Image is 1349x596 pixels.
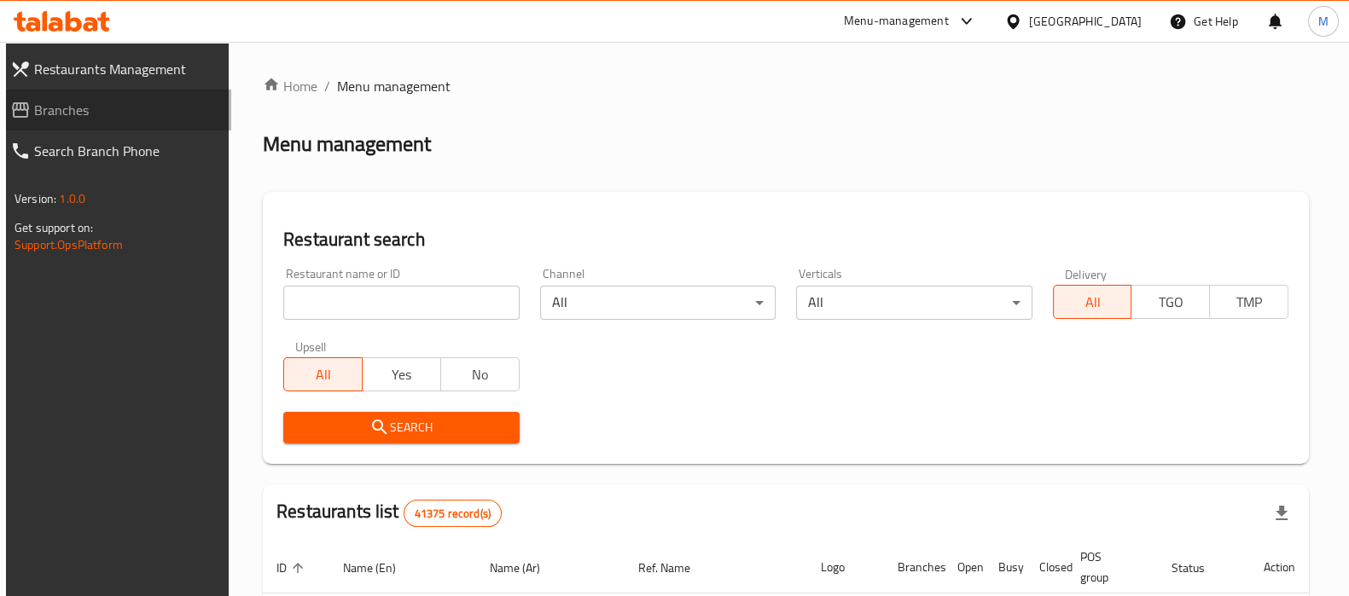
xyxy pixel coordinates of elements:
[15,217,93,239] span: Get support on:
[985,541,1026,593] th: Busy
[1250,541,1309,593] th: Action
[404,506,501,522] span: 41375 record(s)
[1026,541,1067,593] th: Closed
[276,499,502,527] h2: Restaurants list
[1065,268,1108,280] label: Delivery
[1261,493,1302,534] div: Export file
[490,558,562,578] span: Name (Ar)
[297,417,505,438] span: Search
[1318,12,1329,31] span: M
[638,558,712,578] span: Ref. Name
[283,227,1288,252] h2: Restaurant search
[369,362,434,387] span: Yes
[404,500,502,527] div: Total records count
[1029,12,1142,31] div: [GEOGRAPHIC_DATA]
[1061,290,1125,315] span: All
[540,286,776,320] div: All
[34,141,218,161] span: Search Branch Phone
[34,100,218,120] span: Branches
[796,286,1032,320] div: All
[15,234,123,256] a: Support.OpsPlatform
[324,76,330,96] li: /
[283,412,519,443] button: Search
[1209,285,1288,319] button: TMP
[59,188,85,210] span: 1.0.0
[362,357,441,391] button: Yes
[337,76,451,96] span: Menu management
[1217,290,1282,315] span: TMP
[291,362,356,387] span: All
[944,541,985,593] th: Open
[1080,547,1137,587] span: POS group
[343,558,418,578] span: Name (En)
[844,11,949,32] div: Menu-management
[1131,285,1210,319] button: TGO
[15,188,56,210] span: Version:
[263,76,317,96] a: Home
[440,357,520,391] button: No
[263,76,1309,96] nav: breadcrumb
[448,362,513,387] span: No
[1138,290,1203,315] span: TGO
[295,340,327,352] label: Upsell
[807,541,884,593] th: Logo
[263,130,431,158] h2: Menu management
[283,357,363,391] button: All
[283,286,519,320] input: Search for restaurant name or ID..
[34,59,218,79] span: Restaurants Management
[1172,558,1227,578] span: Status
[276,558,309,578] span: ID
[1053,285,1132,319] button: All
[884,541,944,593] th: Branches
